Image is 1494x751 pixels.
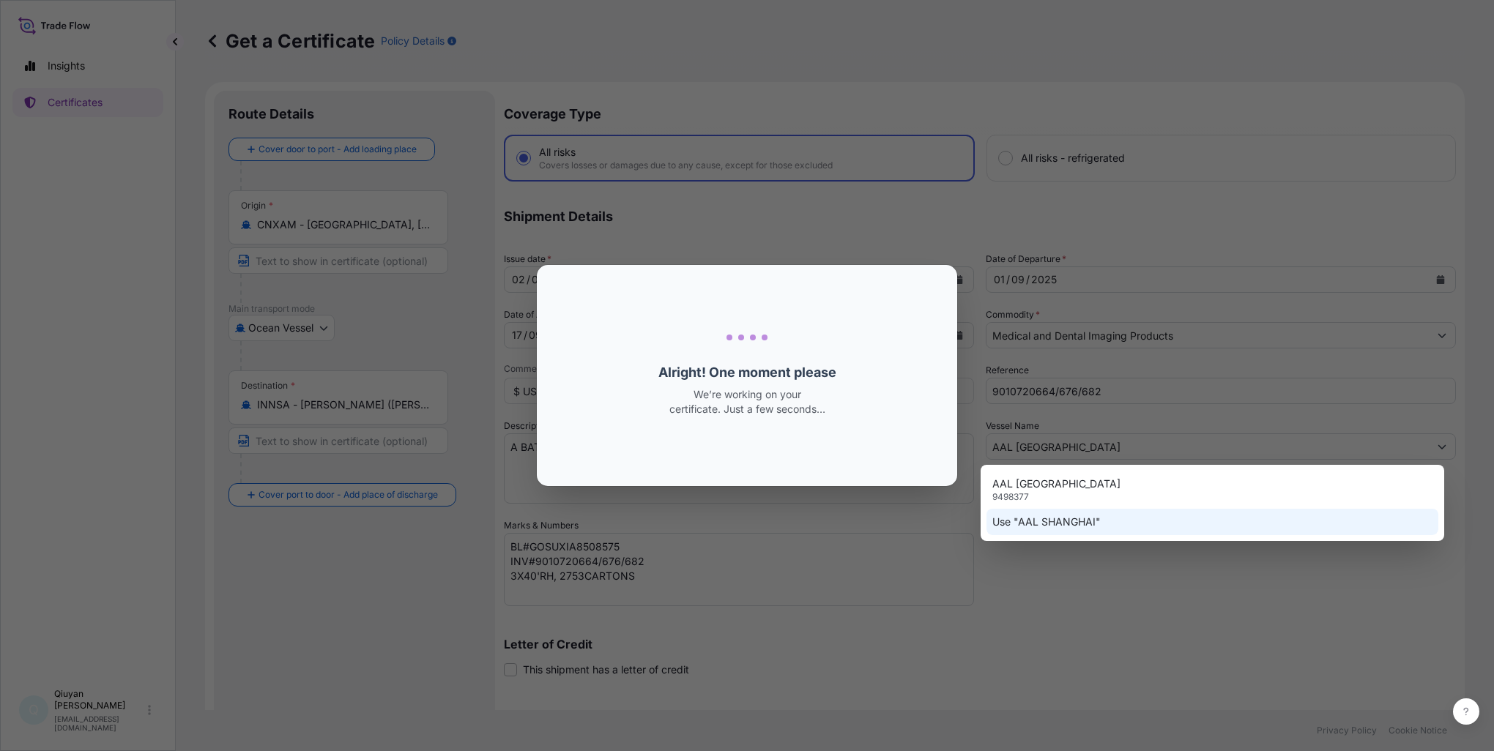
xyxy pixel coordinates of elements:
[666,387,828,416] p: We’re working on your certificate. Just a few seconds…
[658,364,836,381] p: Alright! One moment please
[992,491,1029,503] p: 9498377
[992,477,1120,491] p: AAL [GEOGRAPHIC_DATA]
[992,515,1101,529] p: Use "AAL SHANGHAI"
[986,471,1438,535] div: Suggestions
